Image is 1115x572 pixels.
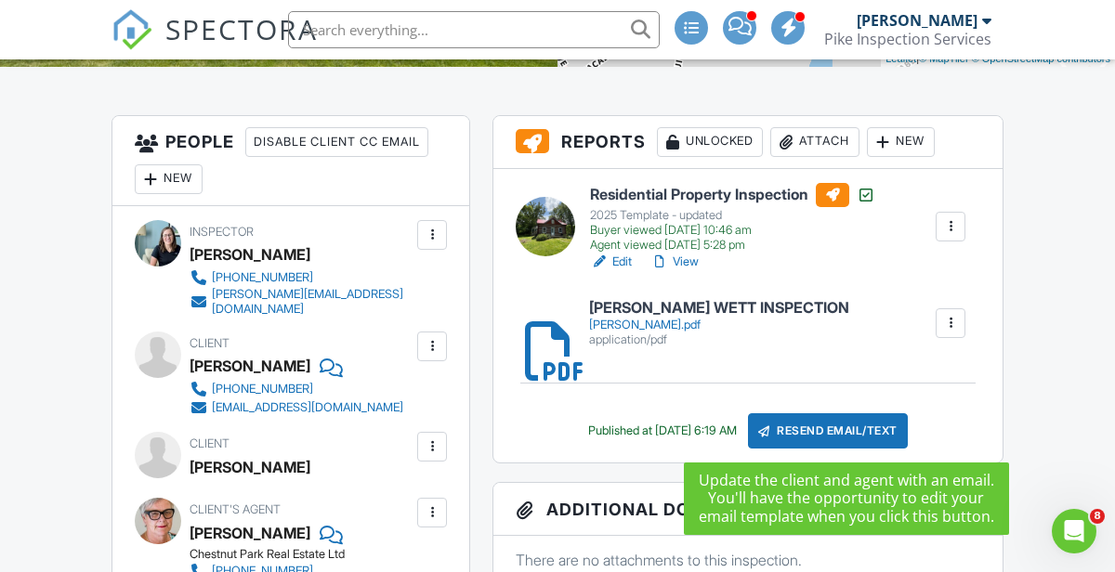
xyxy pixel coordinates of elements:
div: Attach [770,127,859,157]
div: [PERSON_NAME].pdf [589,318,849,332]
div: New [792,494,859,524]
span: Client's Agent [190,502,281,516]
div: [PERSON_NAME] [190,352,310,380]
div: Pike Inspection Services [824,30,991,48]
div: Resend Email/Text [748,413,908,448]
span: 8 [1090,509,1105,524]
div: [EMAIL_ADDRESS][DOMAIN_NAME] [212,400,403,415]
a: [PERSON_NAME][EMAIL_ADDRESS][DOMAIN_NAME] [190,287,413,317]
a: Edit [590,253,632,271]
h6: [PERSON_NAME] WETT INSPECTION [589,300,849,317]
span: SPECTORA [165,9,318,48]
div: [PERSON_NAME][EMAIL_ADDRESS][DOMAIN_NAME] [212,287,413,317]
div: application/pdf [589,332,849,347]
a: Residential Property Inspection 2025 Template - updated Buyer viewed [DATE] 10:46 am Agent viewed... [590,183,875,253]
a: [EMAIL_ADDRESS][DOMAIN_NAME] [190,398,403,417]
div: 2025 Template - updated [590,208,875,223]
h6: Residential Property Inspection [590,183,875,207]
img: The Best Home Inspection Software - Spectora [111,9,152,50]
div: Buyer viewed [DATE] 10:46 am [590,223,875,238]
a: [PERSON_NAME] WETT INSPECTION [PERSON_NAME].pdf application/pdf [589,300,849,347]
iframe: Intercom live chat [1052,509,1096,553]
div: Chestnut Park Real Estate Ltd [190,547,418,562]
div: [PHONE_NUMBER] [212,270,313,285]
div: [PHONE_NUMBER] [212,382,313,396]
p: There are no attachments to this inspection. [516,550,980,570]
div: Agent viewed [DATE] 5:28 pm [590,238,875,253]
span: Client [190,336,230,350]
span: Inspector [190,225,254,239]
a: SPECTORA [111,25,318,64]
div: Disable Client CC Email [245,127,428,157]
input: Search everything... [288,11,660,48]
a: [PHONE_NUMBER] [190,380,403,398]
span: Client [190,436,230,450]
div: [PERSON_NAME] [190,453,310,481]
a: [PERSON_NAME] [190,519,310,547]
div: [PERSON_NAME] [190,240,310,268]
div: New [867,127,935,157]
div: Unlocked [657,127,763,157]
h3: Additional Documents [493,483,1003,536]
h3: People [112,116,469,206]
a: View [650,253,699,271]
div: Published at [DATE] 6:19 AM [588,423,737,438]
div: New [135,164,203,194]
a: [PHONE_NUMBER] [190,268,413,287]
div: [PERSON_NAME] [857,11,977,30]
h3: Reports [493,116,1003,169]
